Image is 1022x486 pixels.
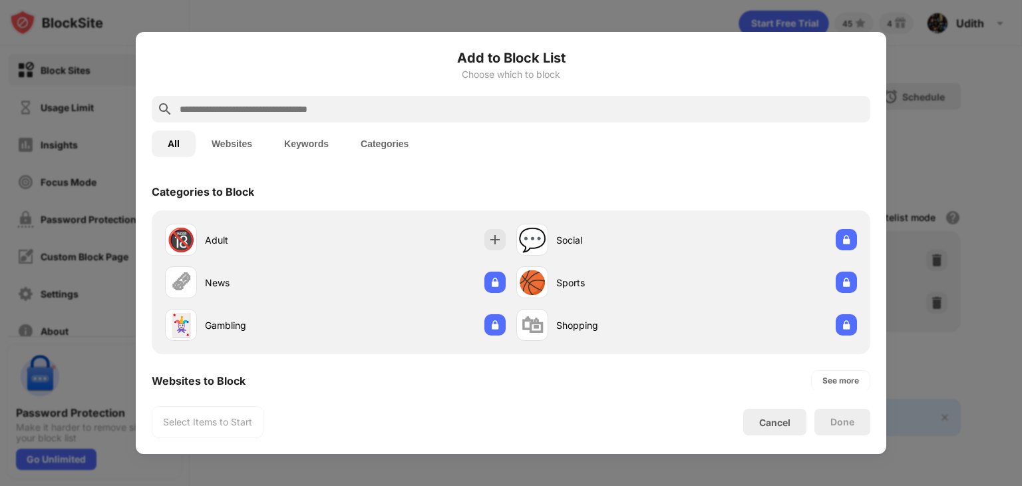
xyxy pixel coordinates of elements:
button: Categories [345,130,425,157]
div: See more [822,374,859,387]
button: Websites [196,130,268,157]
div: Cancel [759,417,790,428]
div: Adult [205,233,335,247]
div: Categories to Block [152,185,254,198]
div: Select Items to Start [163,415,252,429]
div: 💬 [518,226,546,254]
div: 🔞 [167,226,195,254]
div: News [205,276,335,290]
div: 🃏 [167,312,195,339]
img: search.svg [157,101,173,117]
div: Sports [556,276,687,290]
div: 🛍 [521,312,544,339]
div: 🏀 [518,269,546,296]
button: All [152,130,196,157]
button: Keywords [268,130,345,157]
h6: Add to Block List [152,48,870,68]
div: Websites to Block [152,374,246,387]
div: Choose which to block [152,69,870,80]
div: Social [556,233,687,247]
div: Shopping [556,318,687,332]
div: 🗞 [170,269,192,296]
div: Done [830,417,854,427]
div: Gambling [205,318,335,332]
